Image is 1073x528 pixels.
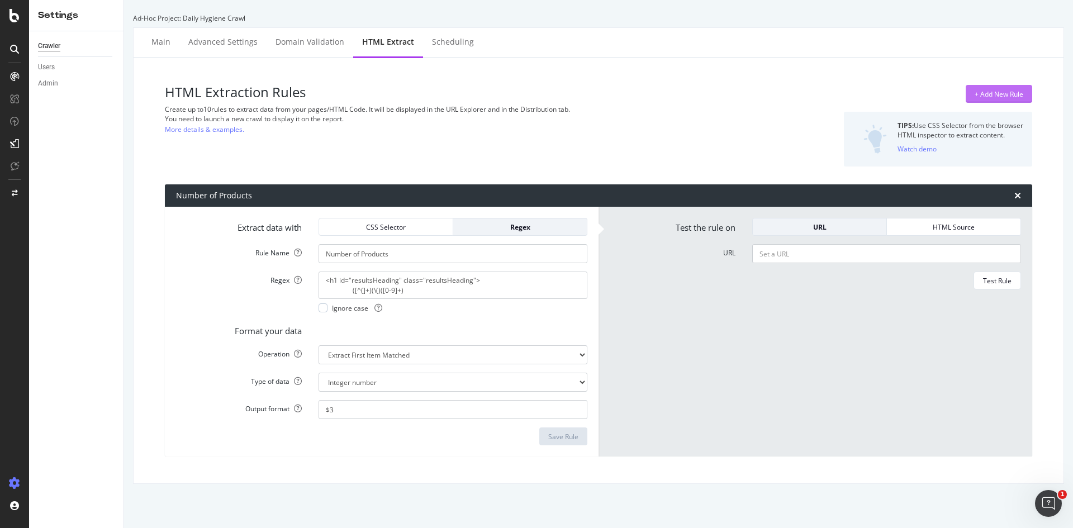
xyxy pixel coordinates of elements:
[432,36,474,47] div: Scheduling
[462,222,578,232] div: Regex
[38,9,115,22] div: Settings
[165,114,737,123] div: You need to launch a new crawl to display it on the report.
[896,222,1012,232] div: HTML Source
[974,272,1021,289] button: Test Rule
[1014,191,1021,200] div: times
[168,373,310,386] label: Type of data
[966,85,1032,103] button: + Add New Rule
[38,78,116,89] a: Admin
[276,36,344,47] div: Domain Validation
[752,244,1021,263] input: Set a URL
[601,218,744,234] label: Test the rule on
[898,140,937,158] button: Watch demo
[762,222,877,232] div: URL
[168,244,310,258] label: Rule Name
[168,218,310,234] label: Extract data with
[898,130,1023,140] div: HTML inspector to extract content.
[38,40,60,52] div: Crawler
[151,36,170,47] div: Main
[165,104,737,114] div: Create up to 10 rules to extract data from your pages/HTML Code. It will be displayed in the URL ...
[168,345,310,359] label: Operation
[453,218,587,236] button: Regex
[38,40,116,52] a: Crawler
[752,218,887,236] button: URL
[1058,490,1067,499] span: 1
[332,303,382,313] span: Ignore case
[168,272,310,285] label: Regex
[362,36,414,47] div: HTML Extract
[168,400,310,413] label: Output format
[601,244,744,258] label: URL
[983,276,1012,286] div: Test Rule
[548,432,578,441] div: Save Rule
[319,244,587,263] input: Provide a name
[38,61,116,73] a: Users
[863,125,887,154] img: DZQOUYU0WpgAAAAASUVORK5CYII=
[168,321,310,337] label: Format your data
[319,400,587,419] input: $1
[133,13,1064,23] div: Ad-Hoc Project: Daily Hygiene Crawl
[165,123,244,135] a: More details & examples.
[328,222,444,232] div: CSS Selector
[176,190,252,201] div: Number of Products
[975,89,1023,99] div: + Add New Rule
[38,61,55,73] div: Users
[165,85,737,99] h3: HTML Extraction Rules
[898,144,937,154] div: Watch demo
[319,272,587,298] textarea: <h1 id="resultsHeading" class="resultsHeading"> ([^(]+)(\()([0-9]+)
[898,121,914,130] strong: TIPS:
[319,218,453,236] button: CSS Selector
[887,218,1021,236] button: HTML Source
[898,121,1023,130] div: Use CSS Selector from the browser
[1035,490,1062,517] iframe: Intercom live chat
[38,78,58,89] div: Admin
[539,427,587,445] button: Save Rule
[188,36,258,47] div: Advanced Settings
